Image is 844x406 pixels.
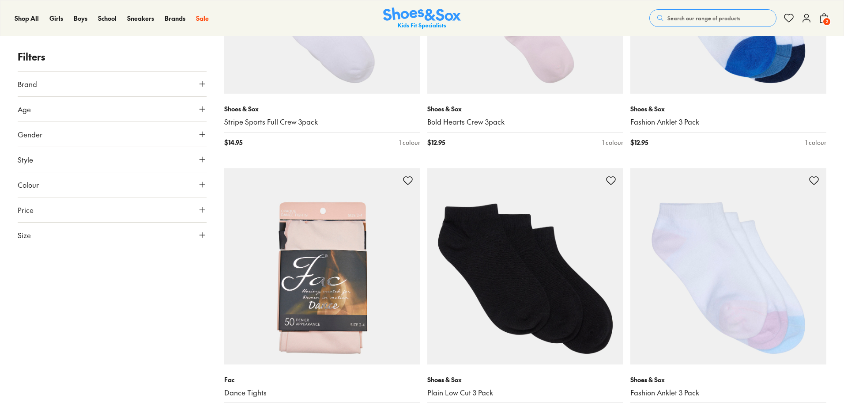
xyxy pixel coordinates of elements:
span: $ 12.95 [630,138,648,147]
span: Brand [18,79,37,89]
p: Fac [224,375,420,384]
a: Girls [49,14,63,23]
button: Gender [18,122,207,147]
p: Shoes & Sox [224,104,420,114]
a: Stripe Sports Full Crew 3pack [224,117,420,127]
button: Colour [18,172,207,197]
div: 1 colour [602,138,623,147]
p: Shoes & Sox [630,375,826,384]
div: 1 colour [399,138,420,147]
span: Size [18,230,31,240]
p: Shoes & Sox [630,104,826,114]
span: $ 12.95 [427,138,445,147]
span: Price [18,205,34,215]
a: School [98,14,117,23]
span: Style [18,154,33,165]
a: Fashion Anklet 3 Pack [630,117,826,127]
button: Price [18,197,207,222]
button: Style [18,147,207,172]
span: Gender [18,129,42,140]
a: Boys [74,14,87,23]
span: Colour [18,179,39,190]
img: SNS_Logo_Responsive.svg [383,8,461,29]
button: Brand [18,72,207,96]
a: Shoes & Sox [383,8,461,29]
button: 2 [819,8,829,28]
span: Age [18,104,31,114]
span: Search our range of products [667,14,740,22]
button: Search our range of products [649,9,776,27]
a: Plain Low Cut 3 Pack [427,388,623,398]
a: Bold Hearts Crew 3pack [427,117,623,127]
a: Shop All [15,14,39,23]
a: Brands [165,14,185,23]
a: Sale [196,14,209,23]
p: Shoes & Sox [427,375,623,384]
a: Dance Tights [224,388,420,398]
span: 2 [822,17,831,26]
p: Shoes & Sox [427,104,623,114]
a: Fashion Anklet 3 Pack [630,388,826,398]
button: Size [18,223,207,247]
div: 1 colour [805,138,826,147]
a: Sneakers [127,14,154,23]
button: Age [18,97,207,121]
span: $ 14.95 [224,138,242,147]
p: Filters [18,49,207,64]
